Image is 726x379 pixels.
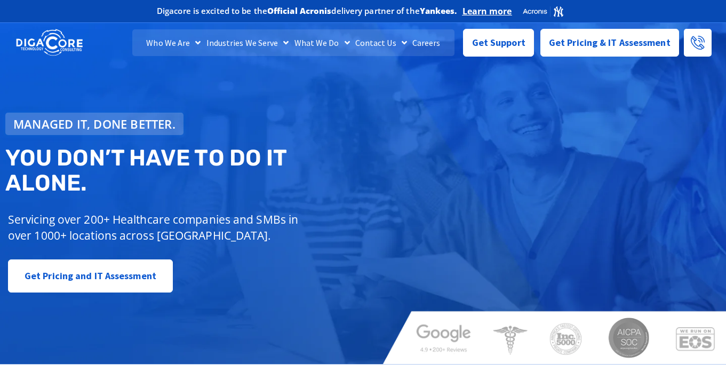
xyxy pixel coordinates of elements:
b: Official Acronis [267,5,332,16]
h2: Digacore is excited to be the delivery partner of the [157,7,457,15]
a: Industries We Serve [204,29,292,56]
b: Yankees. [420,5,457,16]
img: DigaCore Technology Consulting [16,28,83,57]
a: Get Pricing & IT Assessment [540,29,679,57]
a: Get Pricing and IT Assessment [8,259,173,293]
span: Get Pricing and IT Assessment [25,265,156,287]
h2: You don’t have to do IT alone. [5,146,371,195]
a: What We Do [292,29,353,56]
a: Who We Are [143,29,203,56]
a: Learn more [462,6,512,17]
nav: Menu [132,29,454,56]
p: Servicing over 200+ Healthcare companies and SMBs in over 1000+ locations across [GEOGRAPHIC_DATA]. [8,211,305,243]
span: Get Support [472,32,525,53]
span: Get Pricing & IT Assessment [549,32,671,53]
a: Careers [410,29,443,56]
img: Acronis [522,5,564,18]
a: Contact Us [353,29,410,56]
a: Managed IT, done better. [5,113,184,135]
a: Get Support [463,29,534,57]
span: Managed IT, done better. [13,118,175,130]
